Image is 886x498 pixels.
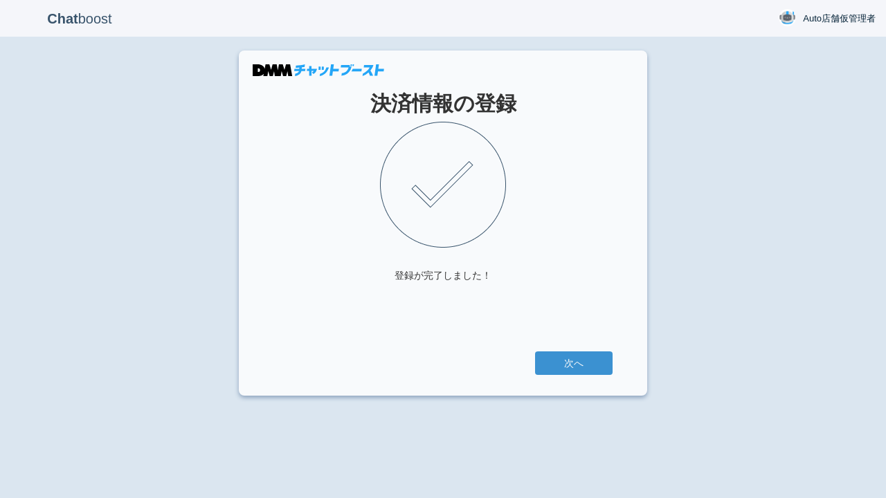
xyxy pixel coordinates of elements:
[779,9,796,26] img: User Image
[535,351,613,375] a: 次へ
[273,92,613,115] h1: 決済情報の登録
[803,12,876,26] span: Auto店舗仮管理者
[395,268,491,282] div: 登録が完了しました！
[47,11,78,26] b: Chat
[10,1,149,36] p: boost
[253,64,384,76] img: DMMチャットブースト
[380,122,506,248] img: check.png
